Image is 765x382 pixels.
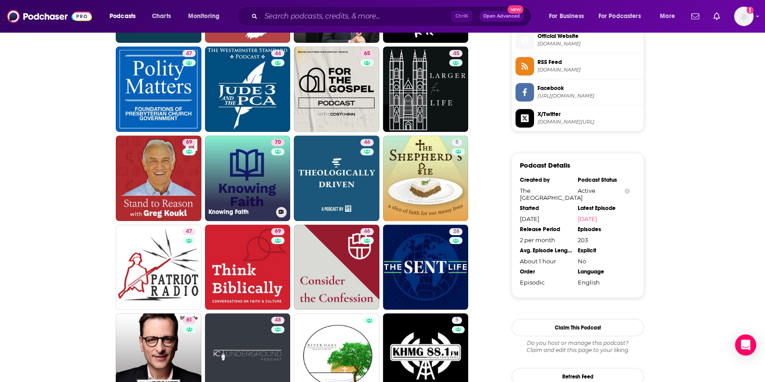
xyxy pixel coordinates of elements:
a: 47 [116,225,201,310]
svg: Add a profile image [746,7,754,14]
span: Official Website [538,32,640,40]
span: 44 [275,49,281,58]
span: 46 [364,227,370,236]
span: 61 [186,316,192,325]
a: 5 [452,317,462,324]
span: For Podcasters [598,10,641,22]
span: Ctrl K [451,11,472,22]
div: Claim and edit this page to your liking. [511,340,644,354]
span: Charts [152,10,171,22]
div: 203 [578,236,630,243]
a: 65 [360,50,374,57]
button: Show Info [625,187,630,194]
span: Logged in as BenLaurro [734,7,754,26]
a: X/Twitter[DOMAIN_NAME][URL] [515,109,640,127]
span: 46 [364,138,370,147]
div: 2 per month [520,236,572,243]
button: Show profile menu [734,7,754,26]
span: 69 [275,227,281,236]
button: open menu [103,9,147,23]
span: For Business [549,10,584,22]
span: https://www.facebook.com/AlbertMohlerSBTS [538,93,640,99]
div: Episodes [578,226,630,233]
a: Show notifications dropdown [710,9,723,24]
div: Latest Episode [578,205,630,212]
a: Show notifications dropdown [688,9,703,24]
div: Podcast Status [578,176,630,184]
a: 28 [449,228,462,235]
a: 69 [116,135,201,221]
a: 47 [182,228,196,235]
a: 45 [383,46,469,132]
span: twitter.com/albertmohler [538,119,640,125]
div: No [578,258,630,265]
span: 47 [186,49,192,58]
span: Do you host or manage this podcast? [511,340,644,347]
a: Facebook[URL][DOMAIN_NAME] [515,83,640,101]
div: Release Period [520,226,572,233]
a: 28 [383,225,469,310]
a: 69 [205,225,291,310]
div: Explicit [578,247,630,254]
a: 69 [271,228,284,235]
div: Language [578,268,630,275]
div: Started [520,205,572,212]
a: 47 [116,46,201,132]
a: Official Website[DOMAIN_NAME] [515,31,640,49]
a: 70 [271,139,284,146]
span: 69 [186,138,192,147]
span: More [660,10,675,22]
button: open menu [593,9,654,23]
span: 28 [453,227,459,236]
a: 48 [271,317,284,324]
input: Search podcasts, credits, & more... [261,9,451,23]
span: 47 [186,227,192,236]
a: 46 [360,228,374,235]
div: [DATE] [520,215,572,222]
div: English [578,279,630,286]
button: Claim This Podcast [511,319,644,336]
a: [DATE] [578,215,630,222]
div: Search podcasts, credits, & more... [245,6,540,26]
span: Facebook [538,84,640,92]
span: 70 [275,138,281,147]
h3: Podcast Details [520,161,570,169]
span: 5 [455,316,458,325]
button: open menu [543,9,595,23]
button: open menu [654,9,686,23]
a: 5 [452,139,462,146]
a: 69 [182,139,196,146]
span: X/Twitter [538,110,640,118]
div: About 1 hour [520,258,572,265]
div: Created by [520,176,572,184]
button: Open AdvancedNew [479,11,524,22]
a: 44 [271,50,284,57]
div: Order [520,268,572,275]
img: User Profile [734,7,754,26]
span: Open Advanced [483,14,520,19]
a: 45 [449,50,462,57]
span: albertmohler.com [538,41,640,47]
a: 65 [294,46,379,132]
button: open menu [182,9,231,23]
span: New [507,5,523,14]
div: Avg. Episode Length [520,247,572,254]
span: RSS Feed [538,58,640,66]
div: Open Intercom Messenger [735,334,756,356]
span: 5 [455,138,458,147]
a: 46 [294,135,379,221]
a: 5 [383,135,469,221]
a: 46 [294,225,379,310]
span: Podcasts [110,10,136,22]
a: RSS Feed[DOMAIN_NAME] [515,57,640,75]
a: 61 [183,317,196,324]
h3: Knowing Faith [208,208,273,216]
span: 45 [453,49,459,58]
a: Charts [146,9,176,23]
a: 70Knowing Faith [205,135,291,221]
div: Episodic [520,279,572,286]
img: Podchaser - Follow, Share and Rate Podcasts [7,8,92,25]
span: 65 [364,49,370,58]
div: The [GEOGRAPHIC_DATA] [520,187,572,201]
